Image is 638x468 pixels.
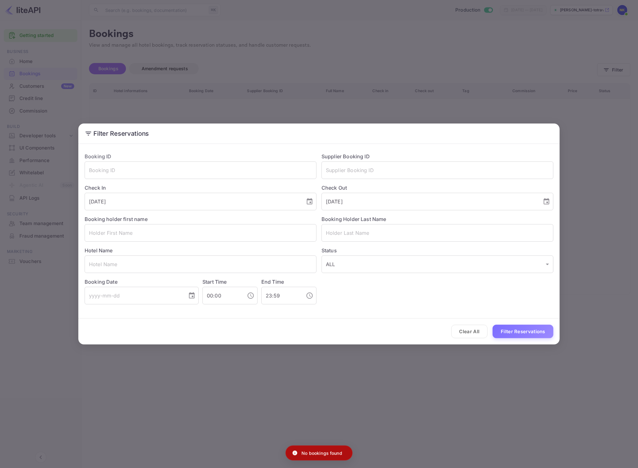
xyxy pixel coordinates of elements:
[85,255,316,273] input: Hotel Name
[85,161,316,179] input: Booking ID
[322,255,553,273] div: ALL
[493,325,553,338] button: Filter Reservations
[303,195,316,208] button: Choose date, selected date is Oct 3, 2024
[301,450,342,456] p: No bookings found
[322,193,538,210] input: yyyy-mm-dd
[322,224,553,242] input: Holder Last Name
[303,289,316,302] button: Choose time, selected time is 11:59 PM
[85,287,183,304] input: yyyy-mm-dd
[202,287,242,304] input: hh:mm
[186,289,198,302] button: Choose date
[85,224,316,242] input: Holder First Name
[322,216,386,222] label: Booking Holder Last Name
[85,278,199,286] label: Booking Date
[261,287,301,304] input: hh:mm
[85,193,301,210] input: yyyy-mm-dd
[451,325,488,338] button: Clear All
[85,153,112,160] label: Booking ID
[85,216,148,222] label: Booking holder first name
[261,279,284,285] label: End Time
[85,247,113,254] label: Hotel Name
[244,289,257,302] button: Choose time, selected time is 12:00 AM
[322,184,553,192] label: Check Out
[322,153,370,160] label: Supplier Booking ID
[322,161,553,179] input: Supplier Booking ID
[78,124,560,144] h2: Filter Reservations
[85,184,316,192] label: Check In
[540,195,553,208] button: Choose date, selected date is Jan 17, 2025
[202,279,227,285] label: Start Time
[322,247,553,254] label: Status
